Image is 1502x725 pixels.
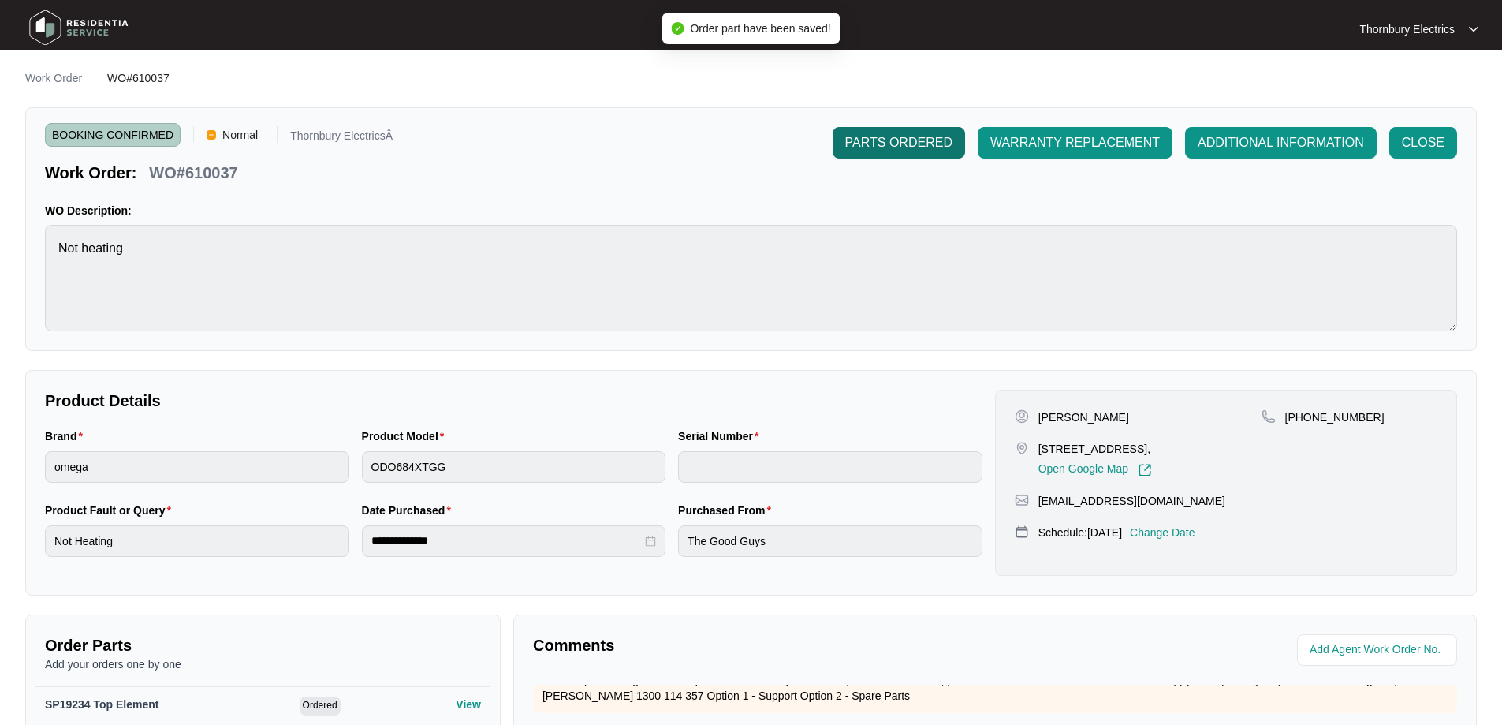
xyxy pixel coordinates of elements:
[833,127,965,159] button: PARTS ORDERED
[290,130,393,147] p: Thornbury ElectricsÂ
[45,390,982,412] p: Product Details
[45,503,177,518] label: Product Fault or Query
[1285,409,1385,425] p: [PHONE_NUMBER]
[678,525,982,557] input: Purchased From
[88,71,101,84] img: chevron-right
[1015,525,1029,539] img: map-pin
[45,203,1457,219] p: WO Description:
[300,697,341,716] span: Ordered
[533,634,984,656] p: Comments
[1389,127,1457,159] button: CLOSE
[1015,493,1029,507] img: map-pin
[22,70,85,88] a: Work Order
[990,133,1160,152] span: WARRANTY REPLACEMENT
[456,697,481,712] p: View
[1130,525,1195,540] p: Change Date
[1310,641,1448,660] input: Add Agent Work Order No.
[1138,463,1152,477] img: Link-External
[207,130,216,140] img: Vercel Logo
[671,22,684,35] span: check-circle
[1185,127,1377,159] button: ADDITIONAL INFORMATION
[149,162,237,184] p: WO#610037
[45,698,158,711] span: SP19234 Top Element
[678,451,982,483] input: Serial Number
[978,127,1172,159] button: WARRANTY REPLACEMENT
[45,428,89,444] label: Brand
[1402,133,1444,152] span: CLOSE
[1038,525,1122,540] p: Schedule: [DATE]
[216,123,264,147] span: Normal
[45,123,181,147] span: BOOKING CONFIRMED
[45,451,349,483] input: Brand
[371,533,643,549] input: Date Purchased
[1038,493,1225,509] p: [EMAIL_ADDRESS][DOMAIN_NAME]
[1015,441,1029,455] img: map-pin
[1038,463,1152,477] a: Open Google Map
[678,503,777,518] label: Purchased From
[362,503,457,518] label: Date Purchased
[1038,409,1129,425] p: [PERSON_NAME]
[45,162,136,184] p: Work Order:
[1198,133,1364,152] span: ADDITIONAL INFORMATION
[1038,441,1152,457] p: [STREET_ADDRESS],
[45,656,481,672] p: Add your orders one by one
[45,525,349,557] input: Product Fault or Query
[107,72,170,84] span: WO#610037
[1469,25,1478,33] img: dropdown arrow
[1015,409,1029,424] img: user-pin
[24,4,134,51] img: residentia service logo
[45,225,1457,331] textarea: Not heating
[542,672,1448,704] p: HI team parts being sent on shipment - 458857 If you need any further assistance, please do not h...
[362,428,451,444] label: Product Model
[25,70,82,86] p: Work Order
[678,428,765,444] label: Serial Number
[45,634,481,656] p: Order Parts
[1262,409,1276,424] img: map-pin
[362,451,666,483] input: Product Model
[1359,21,1455,37] p: Thornbury Electrics
[690,22,830,35] span: Order part have been saved!
[845,133,952,152] span: PARTS ORDERED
